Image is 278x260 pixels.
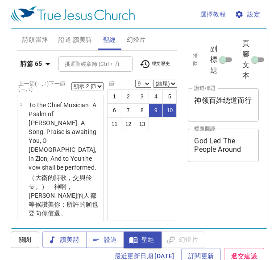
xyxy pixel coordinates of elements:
wh4210: 歌 [29,174,98,217]
span: 聖經 [131,234,154,245]
button: 2 [121,89,135,104]
span: 經文歷史 [140,59,170,69]
span: 副標題 [210,44,217,76]
button: 3 [135,89,149,104]
button: 詩篇 65 [17,56,57,72]
b: 詩篇 65 [21,58,42,69]
span: 詩頌崇拜 [22,34,48,45]
button: 證道 [86,232,124,248]
span: 讚美詩 [50,234,79,245]
label: 上一節 (←, ↑) 下一節 (→, ↓) [18,81,71,92]
iframe: from-child [184,171,245,249]
button: 4 [149,89,163,104]
wh7892: ，交與伶長 [29,174,98,217]
button: 10 [162,103,177,118]
span: 1 [20,102,22,107]
wh5329: 。） 神 [29,183,98,217]
input: Type Bible Reference [61,59,115,69]
wh1732: 的詩 [29,174,98,217]
p: To the Chief Musician. A Psalm of [PERSON_NAME]. A Song. Praise is awaiting You, O [DEMOGRAPHIC_D... [29,101,100,172]
label: 節 [107,81,114,86]
wh1747: 讚美 [29,201,98,217]
wh430: 啊，[PERSON_NAME] [29,183,98,217]
button: 8 [135,103,149,118]
button: 聖經 [124,232,162,248]
button: 13 [135,117,149,131]
textarea: God Led The People Around [194,137,253,154]
wh8416: 你；所許的願 [29,201,98,217]
button: 9 [149,103,163,118]
wh7999: 。 [60,210,66,217]
button: 設定 [233,6,264,23]
button: 5 [162,89,177,104]
button: 1 [107,89,121,104]
span: 選擇教程 [200,9,226,20]
wh6726: 的人都等候 [29,192,98,217]
textarea: 神领百姓绕道而行 [194,96,253,113]
span: 設定 [237,9,260,20]
button: 6 [107,103,121,118]
span: 頁腳文本 [242,38,249,81]
p: （大衛 [29,173,100,218]
button: 11 [107,117,121,131]
span: 清除 [193,52,198,68]
button: 清除 [188,50,203,69]
button: 經文歷史 [134,57,176,71]
span: 證道 讚美詩 [58,34,92,45]
button: 12 [121,117,135,131]
span: 幻燈片 [127,34,146,45]
button: 選擇教程 [197,6,230,23]
span: 證道 [93,234,117,245]
button: 關閉 [11,232,39,248]
button: 7 [121,103,135,118]
span: 關閉 [18,234,32,245]
img: True Jesus Church [11,6,135,22]
span: 聖經 [103,34,116,45]
button: 讚美詩 [42,232,87,248]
